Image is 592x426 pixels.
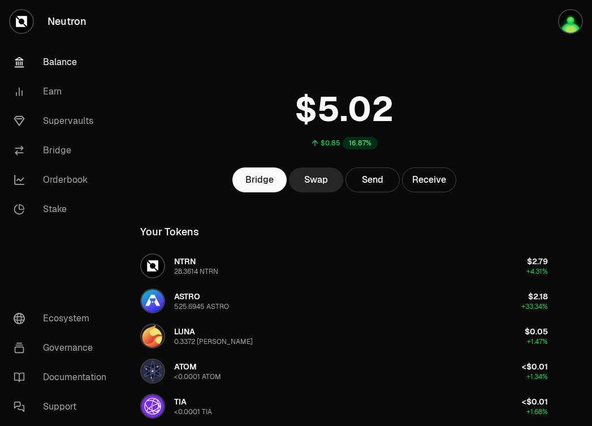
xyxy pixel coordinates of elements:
[141,360,164,382] img: ATOM Logo
[133,249,555,283] button: NTRN LogoNTRN28.3614 NTRN$2.79+4.31%
[5,48,122,77] a: Balance
[5,106,122,136] a: Supervaults
[5,304,122,333] a: Ecosystem
[345,167,400,192] button: Send
[141,255,164,277] img: NTRN Logo
[174,326,195,337] span: LUNA
[174,407,212,416] div: <0.0001 TIA
[522,397,548,407] span: <$0.01
[133,319,555,353] button: LUNA LogoLUNA0.3372 [PERSON_NAME]$0.05+1.47%
[133,354,555,388] button: ATOM LogoATOM<0.0001 ATOM<$0.01+1.34%
[141,325,164,347] img: LUNA Logo
[526,407,548,416] span: +1.68%
[5,333,122,363] a: Governance
[174,397,187,407] span: TIA
[526,267,548,276] span: +4.31%
[5,77,122,106] a: Earn
[133,389,555,423] button: TIA LogoTIA<0.0001 TIA<$0.01+1.68%
[521,302,548,311] span: +33.34%
[5,392,122,421] a: Support
[289,167,343,192] a: Swap
[174,302,229,311] div: 525.6945 ASTRO
[343,137,378,149] div: 16.87%
[526,372,548,381] span: +1.34%
[559,10,582,33] img: LEDGER-PHIL
[525,326,548,337] span: $0.05
[174,372,221,381] div: <0.0001 ATOM
[321,139,340,148] div: $0.85
[174,337,253,346] div: 0.3372 [PERSON_NAME]
[141,395,164,418] img: TIA Logo
[140,224,199,240] div: Your Tokens
[527,337,548,346] span: +1.47%
[5,195,122,224] a: Stake
[5,363,122,392] a: Documentation
[133,284,555,318] button: ASTRO LogoASTRO525.6945 ASTRO$2.18+33.34%
[528,291,548,302] span: $2.18
[5,136,122,165] a: Bridge
[5,165,122,195] a: Orderbook
[174,267,218,276] div: 28.3614 NTRN
[522,362,548,372] span: <$0.01
[141,290,164,312] img: ASTRO Logo
[174,362,197,372] span: ATOM
[232,167,287,192] a: Bridge
[174,256,196,266] span: NTRN
[174,291,200,302] span: ASTRO
[527,256,548,266] span: $2.79
[402,167,456,192] button: Receive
